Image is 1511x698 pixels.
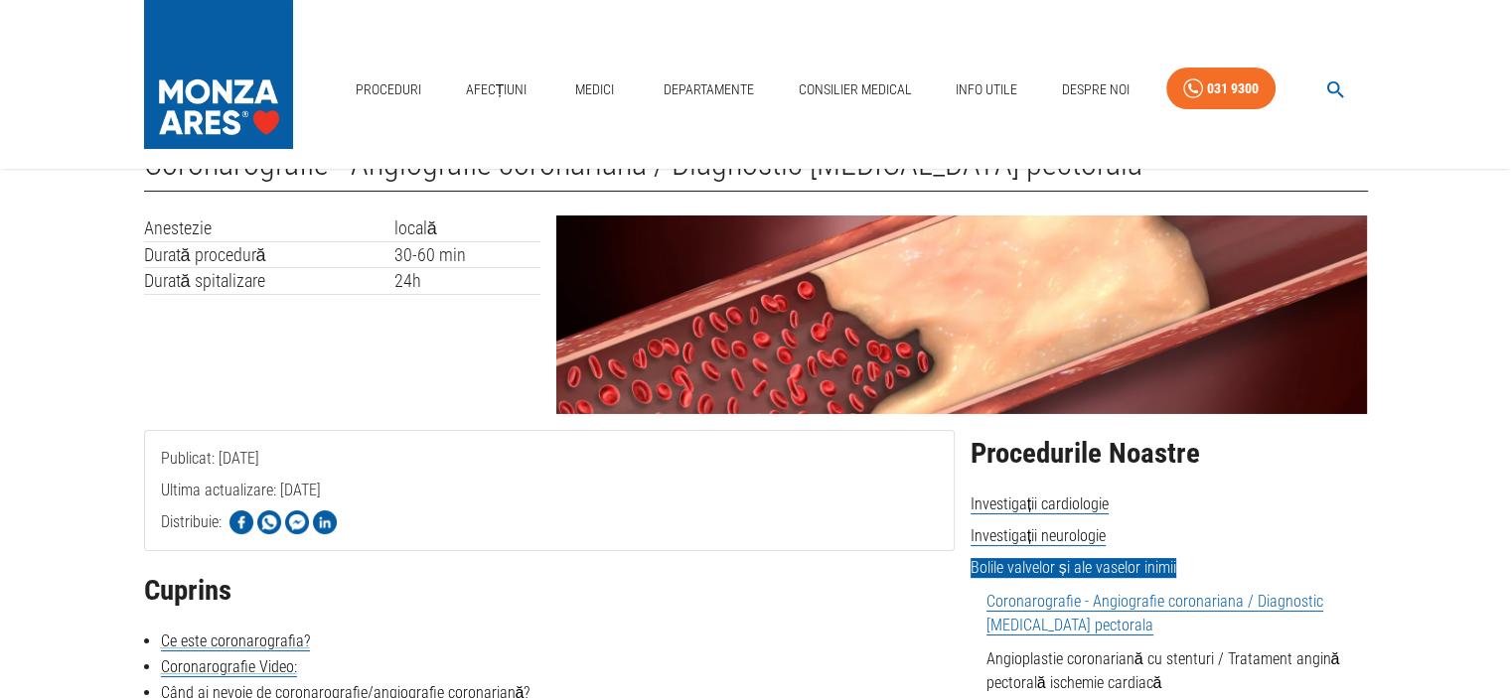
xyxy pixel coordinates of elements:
div: 031 9300 [1207,76,1259,101]
span: Bolile valvelor și ale vaselor inimii [971,558,1176,578]
a: Departamente [656,70,762,110]
img: Share on Facebook Messenger [285,510,309,534]
a: Afecțiuni [458,70,535,110]
span: Investigații cardiologie [971,494,1109,514]
h2: Cuprins [144,575,955,607]
span: Ultima actualizare: [DATE] [161,481,321,579]
a: Coronarografie Video: [161,657,297,677]
a: 031 9300 [1166,68,1276,110]
a: Ce este coronarografia? [161,631,310,651]
img: Coronarografie - Angiografie coronariana | MONZA ARES [556,215,1367,414]
td: locală [394,215,541,241]
td: Durată procedură [144,241,394,268]
td: Durată spitalizare [144,268,394,295]
img: Share on WhatsApp [257,510,281,534]
a: Info Utile [948,70,1025,110]
span: Publicat: [DATE] [161,449,259,547]
h2: Procedurile Noastre [971,438,1368,470]
a: Despre Noi [1054,70,1137,110]
a: Angioplastie coronariană cu stenturi / Tratament angină pectorală ischemie cardiacă [986,649,1340,692]
td: 30-60 min [394,241,541,268]
a: Medici [563,70,627,110]
span: Investigații neurologie [971,526,1106,546]
p: Distribuie: [161,510,222,534]
a: Consilier Medical [790,70,919,110]
td: 24h [394,268,541,295]
img: Share on Facebook [229,510,253,534]
img: Share on LinkedIn [313,510,337,534]
a: Proceduri [348,70,429,110]
td: Anestezie [144,215,394,241]
a: Coronarografie - Angiografie coronariana / Diagnostic [MEDICAL_DATA] pectorala [986,592,1323,635]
